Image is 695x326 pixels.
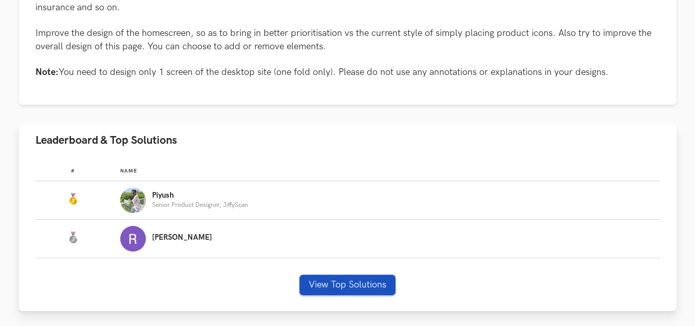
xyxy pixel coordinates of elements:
[120,168,137,174] span: Name
[67,232,79,244] img: Silver Medal
[152,191,248,200] p: Piyush
[35,160,660,258] table: Leaderboard
[35,67,59,78] strong: Note:
[152,202,248,208] p: Senior Product Designer, JiffyScan
[152,234,212,242] p: [PERSON_NAME]
[71,168,75,174] span: #
[35,133,177,147] span: Leaderboard & Top Solutions
[19,157,677,312] div: Leaderboard & Top Solutions
[19,124,677,157] button: Leaderboard & Top Solutions
[120,187,146,213] img: Profile photo
[67,193,79,205] img: Gold Medal
[299,275,396,295] button: View Top Solutions
[120,226,146,252] img: Profile photo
